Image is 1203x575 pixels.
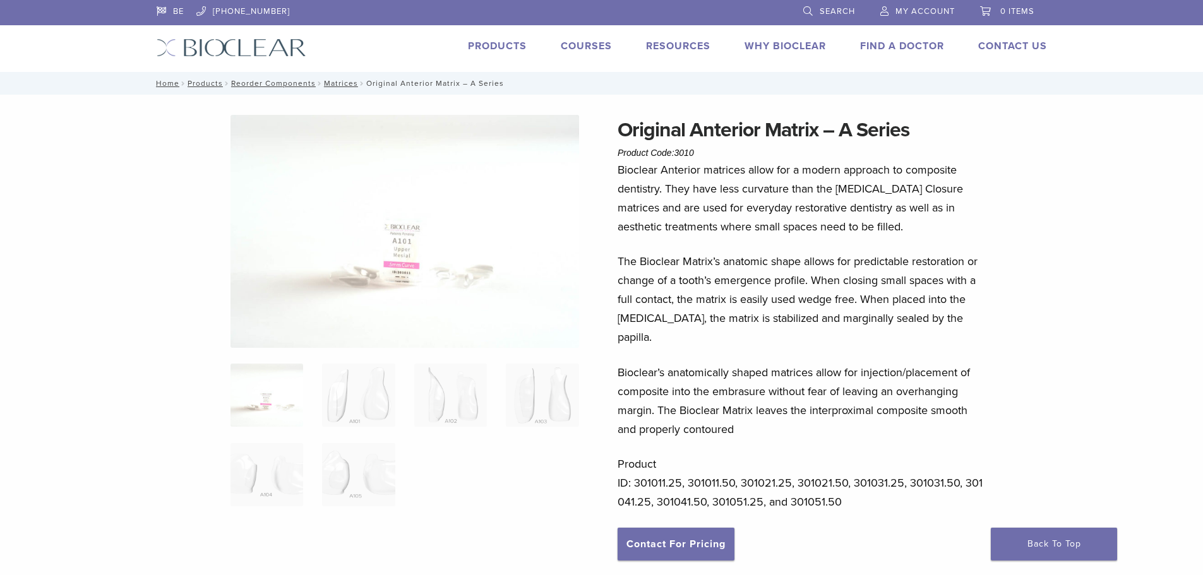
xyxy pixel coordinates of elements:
[895,6,955,16] span: My Account
[152,79,179,88] a: Home
[1000,6,1034,16] span: 0 items
[618,148,694,158] span: Product Code:
[230,364,303,427] img: Anterior-Original-A-Series-Matrices-324x324.jpg
[322,443,395,506] img: Original Anterior Matrix - A Series - Image 6
[745,40,826,52] a: Why Bioclear
[157,39,306,57] img: Bioclear
[414,364,487,427] img: Original Anterior Matrix - A Series - Image 3
[230,443,303,506] img: Original Anterior Matrix - A Series - Image 5
[230,115,579,348] img: Anterior Original A Series Matrices
[231,79,316,88] a: Reorder Components
[618,252,989,347] p: The Bioclear Matrix’s anatomic shape allows for predictable restoration or change of a tooth’s em...
[358,80,366,86] span: /
[324,79,358,88] a: Matrices
[188,79,223,88] a: Products
[618,454,989,511] p: Product ID: 301011.25, 301011.50, 301021.25, 301021.50, 301031.25, 301031.50, 301041.25, 301041.5...
[646,40,710,52] a: Resources
[561,40,612,52] a: Courses
[618,160,989,236] p: Bioclear Anterior matrices allow for a modern approach to composite dentistry. They have less cur...
[860,40,944,52] a: Find A Doctor
[618,363,989,439] p: Bioclear’s anatomically shaped matrices allow for injection/placement of composite into the embra...
[223,80,231,86] span: /
[147,72,1056,95] nav: Original Anterior Matrix – A Series
[316,80,324,86] span: /
[978,40,1047,52] a: Contact Us
[179,80,188,86] span: /
[506,364,578,427] img: Original Anterior Matrix - A Series - Image 4
[820,6,855,16] span: Search
[991,528,1117,560] a: Back To Top
[618,528,734,560] a: Contact For Pricing
[322,364,395,427] img: Original Anterior Matrix - A Series - Image 2
[674,148,694,158] span: 3010
[468,40,527,52] a: Products
[618,115,989,145] h1: Original Anterior Matrix – A Series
